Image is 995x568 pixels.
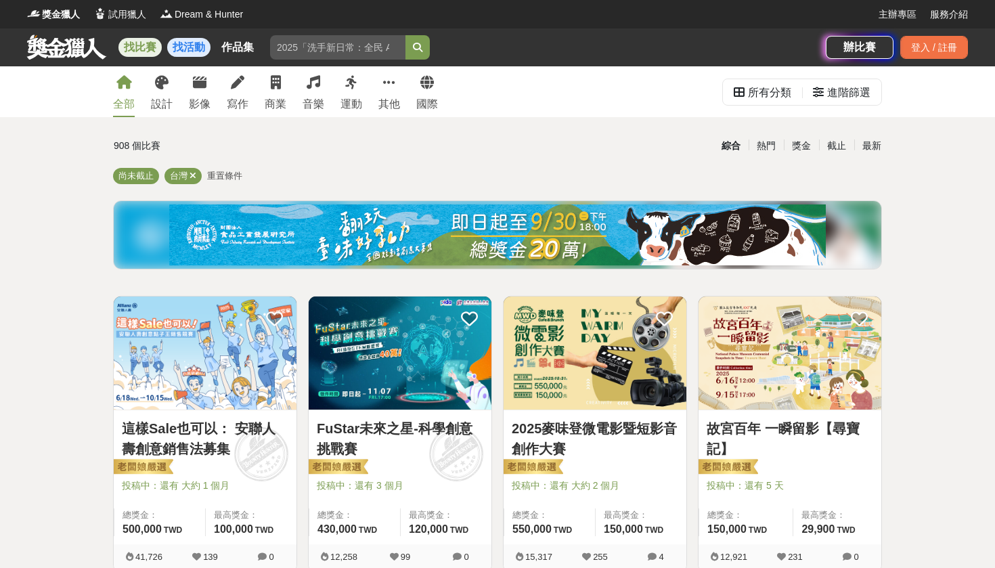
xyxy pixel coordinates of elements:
img: Cover Image [504,297,686,410]
span: 500,000 [123,523,162,535]
span: 試用獵人 [108,7,146,22]
div: 截止 [819,134,854,158]
div: 908 個比賽 [114,134,369,158]
div: 熱門 [749,134,784,158]
img: Logo [27,7,41,20]
span: 總獎金： [707,508,784,522]
span: TWD [255,525,273,535]
div: 登入 / 註冊 [900,36,968,59]
img: Cover Image [699,297,881,410]
a: 國際 [416,66,438,117]
span: 550,000 [512,523,552,535]
span: 投稿中：還有 5 天 [707,479,873,493]
img: Cover Image [309,297,491,410]
span: 231 [788,552,803,562]
a: 2025麥味登微電影暨短影音創作大賽 [512,418,678,459]
img: ea6d37ea-8c75-4c97-b408-685919e50f13.jpg [169,204,826,265]
span: TWD [450,525,468,535]
span: 0 [854,552,858,562]
div: 音樂 [303,96,324,112]
div: 全部 [113,96,135,112]
span: 投稿中：還有 大約 2 個月 [512,479,678,493]
span: TWD [749,525,767,535]
span: 12,258 [330,552,357,562]
span: 台灣 [170,171,187,181]
div: 所有分類 [748,79,791,106]
img: Logo [160,7,173,20]
span: TWD [164,525,182,535]
span: 12,921 [720,552,747,562]
span: 100,000 [214,523,253,535]
img: 老闆娘嚴選 [696,458,758,477]
a: 商業 [265,66,286,117]
a: 影像 [189,66,211,117]
span: 4 [659,552,663,562]
span: 150,000 [707,523,747,535]
input: 2025「洗手新日常：全民 ALL IN」洗手歌全台徵選 [270,35,405,60]
img: Logo [93,7,107,20]
a: 找活動 [167,38,211,57]
span: 0 [464,552,468,562]
span: TWD [359,525,377,535]
span: Dream & Hunter [175,7,243,22]
span: 獎金獵人 [42,7,80,22]
span: 投稿中：還有 3 個月 [317,479,483,493]
span: 最高獎金： [604,508,678,522]
a: 辦比賽 [826,36,893,59]
img: 老闆娘嚴選 [111,458,173,477]
a: FuStar未來之星-科學創意挑戰賽 [317,418,483,459]
span: TWD [645,525,663,535]
span: 重置條件 [207,171,242,181]
a: 主辦專區 [879,7,916,22]
span: 29,900 [801,523,835,535]
a: 找比賽 [118,38,162,57]
a: LogoDream & Hunter [160,7,243,22]
div: 寫作 [227,96,248,112]
span: 投稿中：還有 大約 1 個月 [122,479,288,493]
a: 運動 [340,66,362,117]
a: 服務介紹 [930,7,968,22]
div: 國際 [416,96,438,112]
a: 這樣Sale也可以： 安聯人壽創意銷售法募集 [122,418,288,459]
span: 430,000 [317,523,357,535]
span: 139 [203,552,218,562]
a: Logo獎金獵人 [27,7,80,22]
div: 綜合 [713,134,749,158]
a: Logo試用獵人 [93,7,146,22]
span: 150,000 [604,523,643,535]
a: 其他 [378,66,400,117]
span: 最高獎金： [409,508,483,522]
span: 120,000 [409,523,448,535]
div: 影像 [189,96,211,112]
span: 尚未截止 [118,171,154,181]
div: 獎金 [784,134,819,158]
span: 總獎金： [512,508,587,522]
span: 255 [593,552,608,562]
span: 99 [401,552,410,562]
a: 作品集 [216,38,259,57]
span: 41,726 [135,552,162,562]
span: 最高獎金： [801,508,873,522]
a: 全部 [113,66,135,117]
div: 運動 [340,96,362,112]
a: 寫作 [227,66,248,117]
div: 商業 [265,96,286,112]
img: Cover Image [114,297,296,410]
span: 0 [269,552,273,562]
div: 其他 [378,96,400,112]
span: TWD [837,525,855,535]
img: 老闆娘嚴選 [306,458,368,477]
div: 最新 [854,134,889,158]
a: 故宮百年 一瞬留影【尋寶記】 [707,418,873,459]
div: 進階篩選 [827,79,870,106]
a: 設計 [151,66,173,117]
a: 音樂 [303,66,324,117]
span: 總獎金： [123,508,197,522]
span: TWD [554,525,572,535]
span: 總獎金： [317,508,392,522]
